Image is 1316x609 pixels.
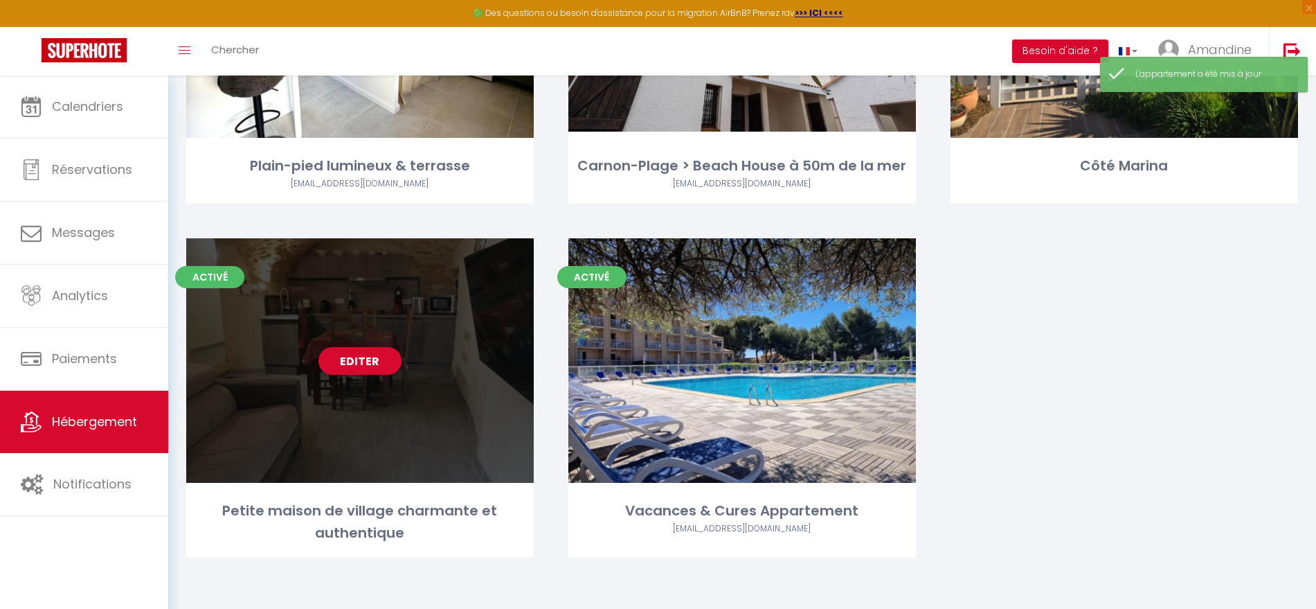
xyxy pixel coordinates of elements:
span: Messages [52,224,115,241]
span: Chercher [211,42,259,57]
a: Editer [318,347,402,375]
span: Notifications [53,475,132,493]
img: ... [1158,39,1179,60]
img: logout [1283,42,1301,60]
div: Airbnb [186,177,534,191]
span: Activé [175,266,244,288]
span: Calendriers [52,98,123,115]
span: Paiements [52,350,117,367]
div: Airbnb [568,522,916,536]
a: ... Amandine [1148,27,1269,76]
div: Côté Marina [950,155,1298,177]
div: Plain-pied lumineux & terrasse [186,155,534,177]
span: Réservations [52,161,132,178]
span: Activé [557,266,627,288]
div: L'appartement a été mis à jour [1135,68,1293,81]
a: >>> ICI <<<< [795,7,843,19]
a: Chercher [201,27,269,76]
div: Vacances & Cures Appartement [568,500,916,522]
span: Analytics [52,287,108,304]
button: Besoin d'aide ? [1012,39,1108,63]
img: Super Booking [42,38,127,62]
div: Petite maison de village charmante et authentique [186,500,534,544]
div: Carnon-Plage > Beach House à 50m de la mer [568,155,916,177]
div: Airbnb [568,177,916,191]
span: Amandine [1188,41,1252,58]
span: Hébergement [52,413,137,430]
